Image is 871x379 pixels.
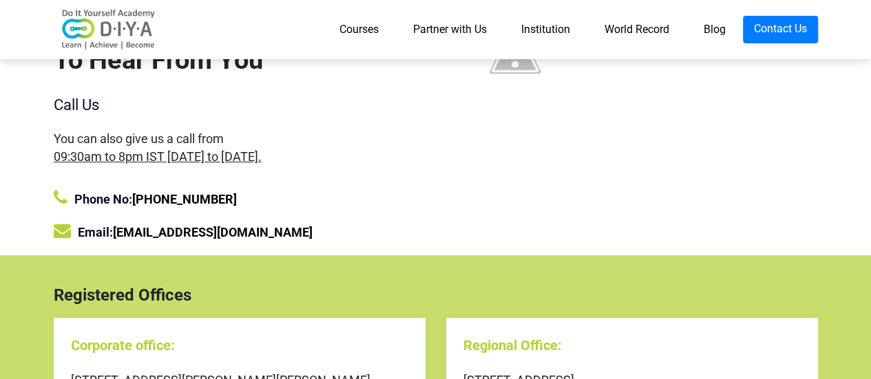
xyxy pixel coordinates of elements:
[54,149,262,164] span: 09:30am to 8pm IST [DATE] to [DATE].
[322,16,396,43] a: Courses
[504,16,587,43] a: Institution
[587,16,686,43] a: World Record
[71,335,408,356] div: Corporate office:
[113,225,313,239] a: [EMAIL_ADDRESS][DOMAIN_NAME]
[54,222,426,241] div: Email:
[54,130,426,164] div: You can also give us a call from
[686,16,743,43] a: Blog
[132,192,237,206] a: [PHONE_NUMBER]
[743,16,818,43] a: Contact Us
[54,9,164,50] img: logo-v2.png
[54,189,426,208] div: Phone No:
[54,94,426,116] div: Call Us
[396,16,504,43] a: Partner with Us
[43,283,828,307] div: Registered Offices
[463,335,801,356] div: Regional Office:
